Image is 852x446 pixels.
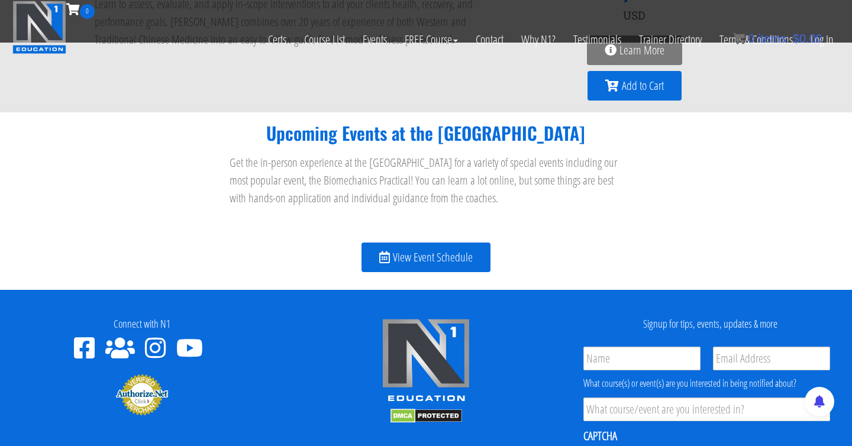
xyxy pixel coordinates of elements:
[793,32,822,45] bdi: 0.00
[115,373,169,416] img: Authorize.Net Merchant - Click to Verify
[793,32,799,45] span: $
[467,19,512,60] a: Contact
[9,318,275,330] h4: Connect with N1
[748,32,754,45] span: 0
[583,428,617,444] label: CAPTCHA
[295,19,354,60] a: Course List
[588,71,682,101] a: Add to Cart
[230,154,622,207] p: Get the in-person experience at the [GEOGRAPHIC_DATA] for a variety of special events including o...
[583,347,701,370] input: Name
[630,19,711,60] a: Trainer Directory
[382,318,470,406] img: n1-edu-logo
[564,19,630,60] a: Testimonials
[80,4,95,19] span: 0
[512,19,564,60] a: Why N1?
[713,347,830,370] input: Email Address
[802,19,843,60] a: Log In
[230,124,622,142] h2: Upcoming Events at the [GEOGRAPHIC_DATA]
[396,19,467,60] a: FREE Course
[393,251,473,263] span: View Event Schedule
[583,397,830,421] input: What course/event are you interested in?
[66,1,95,17] a: 0
[577,318,843,330] h4: Signup for tips, events, updates & more
[354,19,396,60] a: Events
[733,32,822,45] a: 0 items: $0.00
[583,376,830,390] div: What course(s) or event(s) are you interested in being notified about?
[711,19,802,60] a: Terms & Conditions
[362,243,490,272] a: View Event Schedule
[259,19,295,60] a: Certs
[12,1,66,54] img: n1-education
[622,80,664,92] span: Add to Cart
[758,32,789,45] span: items:
[390,409,462,423] img: DMCA.com Protection Status
[733,33,745,44] img: icon11.png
